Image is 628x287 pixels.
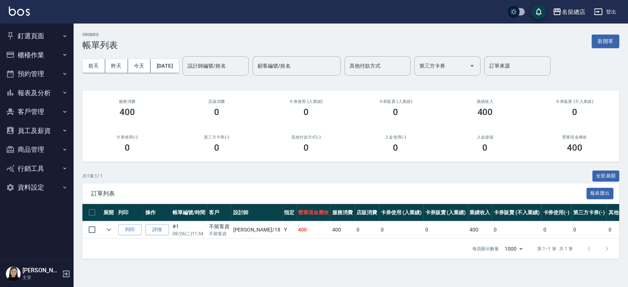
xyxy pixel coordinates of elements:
th: 營業現金應收 [296,204,331,221]
h2: 卡券使用 (入業績) [270,99,342,104]
h3: 服務消費 [91,99,163,104]
button: Open [466,60,478,72]
p: 共 1 筆, 1 / 1 [82,173,103,179]
h5: [PERSON_NAME] [22,267,60,274]
button: 全部展開 [592,171,620,182]
button: 行銷工具 [3,159,71,178]
a: 新開單 [592,37,619,44]
h3: 0 [214,143,219,153]
p: 主管 [22,274,60,281]
th: 帳單編號/時間 [171,204,207,221]
button: 資料設定 [3,178,71,197]
img: Logo [9,7,30,16]
h3: 0 [304,107,309,117]
h2: 卡券使用(-) [91,135,163,140]
h2: ORDERS [82,32,118,37]
td: 0 [355,221,379,238]
button: 釘選頁面 [3,26,71,46]
th: 卡券使用 (入業績) [379,204,423,221]
td: 0 [571,221,607,238]
h3: 0 [482,143,487,153]
h3: 400 [477,107,493,117]
div: 不留客資 [209,223,230,230]
div: 名留總店 [561,7,585,17]
h2: 卡券販賣 (不入業績) [539,99,610,104]
th: 業績收入 [468,204,492,221]
h2: 營業現金應收 [539,135,610,140]
button: 商品管理 [3,140,71,159]
button: 櫃檯作業 [3,46,71,65]
h3: 0 [214,107,219,117]
th: 卡券販賣 (不入業績) [492,204,541,221]
button: 今天 [128,59,151,73]
button: 報表匯出 [586,188,614,199]
a: 報表匯出 [586,190,614,197]
th: 第三方卡券(-) [571,204,607,221]
td: [PERSON_NAME] /18 [231,221,282,238]
th: 設計師 [231,204,282,221]
h3: 400 [567,143,582,153]
button: 名留總店 [550,4,588,19]
td: 0 [423,221,468,238]
button: [DATE] [150,59,178,73]
td: 400 [296,221,331,238]
h3: 0 [572,107,577,117]
p: 不留客資 [209,230,230,237]
h3: 0 [125,143,130,153]
h2: 入金使用(-) [359,135,431,140]
button: save [531,4,546,19]
button: 報表及分析 [3,83,71,103]
h2: 第三方卡券(-) [181,135,252,140]
h2: 店販消費 [181,99,252,104]
td: 0 [379,221,423,238]
th: 操作 [143,204,171,221]
td: 0 [492,221,541,238]
h2: 入金儲值 [449,135,521,140]
td: 400 [468,221,492,238]
button: 列印 [118,224,142,236]
th: 店販消費 [355,204,379,221]
h2: 卡券販賣 (入業績) [359,99,431,104]
td: Y [282,221,296,238]
h3: 0 [393,143,398,153]
button: expand row [103,224,114,235]
td: 0 [541,221,571,238]
button: 新開單 [592,35,619,48]
button: 登出 [591,5,619,19]
h3: 0 [393,107,398,117]
button: 客戶管理 [3,102,71,121]
a: 詳情 [145,224,169,236]
span: 訂單列表 [91,190,586,197]
button: 前天 [82,59,105,73]
td: #1 [171,221,207,238]
button: 預約管理 [3,64,71,83]
h3: 400 [120,107,135,117]
td: 400 [330,221,355,238]
p: 08/26 (二) 11:54 [173,230,205,237]
button: 員工及薪資 [3,121,71,140]
h2: 業績收入 [449,99,521,104]
h3: 帳單列表 [82,40,118,50]
th: 指定 [282,204,296,221]
h2: 其他付款方式(-) [270,135,342,140]
th: 展開 [102,204,116,221]
th: 卡券販賣 (入業績) [423,204,468,221]
th: 列印 [116,204,143,221]
th: 客戶 [207,204,231,221]
h3: 0 [304,143,309,153]
th: 卡券使用(-) [541,204,571,221]
div: 1000 [502,239,525,259]
img: Person [6,266,21,281]
button: 昨天 [105,59,128,73]
th: 服務消費 [330,204,355,221]
p: 第 1–1 筆 共 1 筆 [537,245,573,252]
p: 每頁顯示數量 [472,245,499,252]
